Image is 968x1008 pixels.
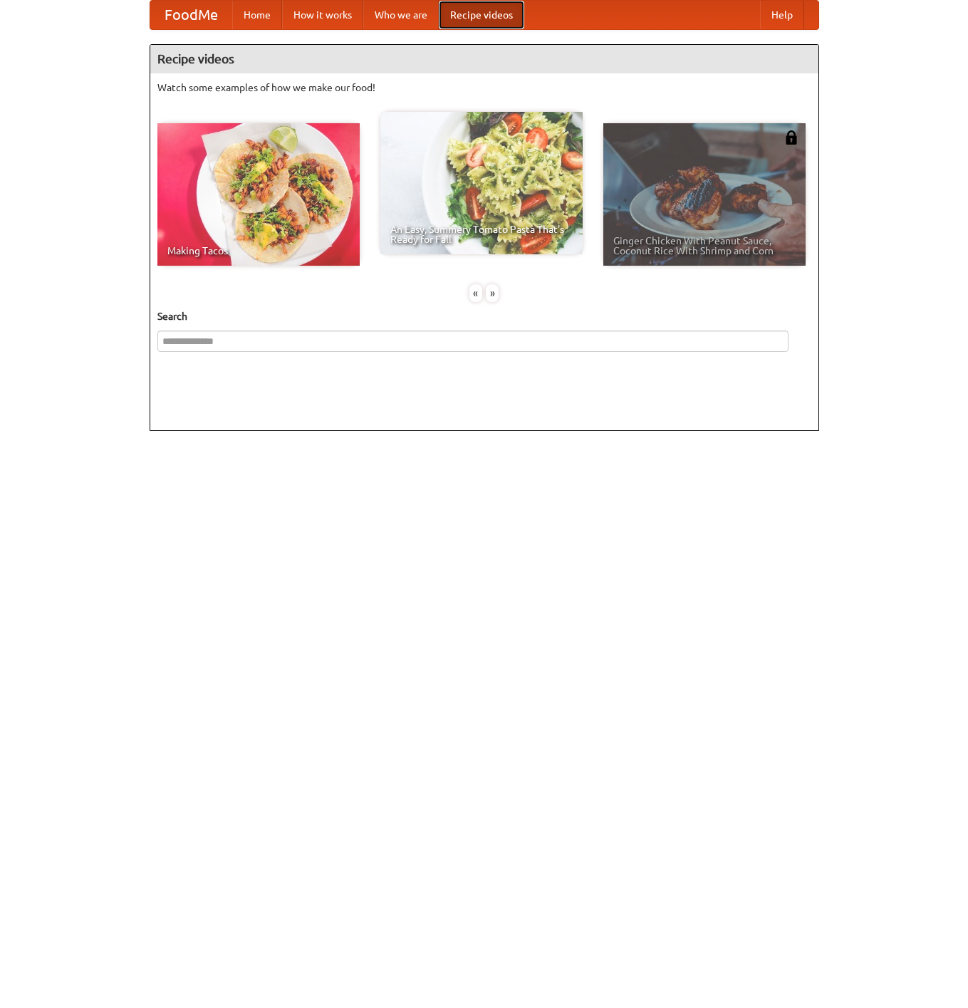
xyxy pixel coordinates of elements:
span: Making Tacos [167,246,350,256]
a: FoodMe [150,1,232,29]
a: Recipe videos [439,1,524,29]
img: 483408.png [784,130,798,145]
h5: Search [157,309,811,323]
p: Watch some examples of how we make our food! [157,80,811,95]
div: » [486,284,499,302]
a: How it works [282,1,363,29]
h4: Recipe videos [150,45,818,73]
div: « [469,284,482,302]
a: An Easy, Summery Tomato Pasta That's Ready for Fall [380,112,583,254]
a: Making Tacos [157,123,360,266]
a: Home [232,1,282,29]
a: Who we are [363,1,439,29]
a: Help [760,1,804,29]
span: An Easy, Summery Tomato Pasta That's Ready for Fall [390,224,573,244]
